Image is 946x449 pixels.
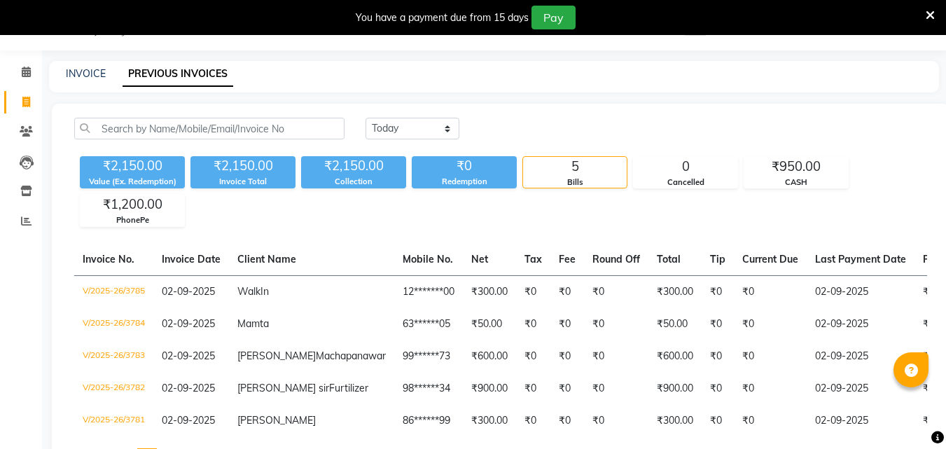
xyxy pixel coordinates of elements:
td: 02-09-2025 [807,373,914,405]
span: Invoice Date [162,253,221,265]
span: 02-09-2025 [162,285,215,298]
td: ₹0 [584,308,648,340]
div: You have a payment due from 15 days [356,11,529,25]
span: Client Name [237,253,296,265]
span: Walk [237,285,260,298]
td: ₹0 [516,340,550,373]
td: ₹300.00 [463,405,516,437]
div: ₹2,150.00 [301,156,406,176]
span: Mobile No. [403,253,453,265]
td: ₹0 [734,308,807,340]
div: Redemption [412,176,517,188]
td: ₹0 [516,405,550,437]
td: ₹0 [584,340,648,373]
td: ₹0 [516,275,550,308]
td: V/2025-26/3782 [74,373,153,405]
div: Bills [523,177,627,188]
td: ₹0 [702,405,734,437]
span: Total [657,253,681,265]
span: 02-09-2025 [162,414,215,427]
span: 02-09-2025 [162,382,215,394]
td: 02-09-2025 [807,275,914,308]
td: 02-09-2025 [807,308,914,340]
td: ₹50.00 [648,308,702,340]
span: [PERSON_NAME] [237,350,316,362]
span: In [260,285,269,298]
div: ₹1,200.00 [81,195,184,214]
td: ₹0 [550,373,584,405]
td: ₹600.00 [463,340,516,373]
div: Invoice Total [190,176,295,188]
div: CASH [744,177,848,188]
div: 5 [523,157,627,177]
span: Last Payment Date [815,253,906,265]
td: ₹0 [550,405,584,437]
td: V/2025-26/3783 [74,340,153,373]
span: Tax [524,253,542,265]
span: Furtilizer [329,382,368,394]
td: ₹600.00 [648,340,702,373]
td: ₹0 [734,275,807,308]
td: ₹0 [550,275,584,308]
td: ₹0 [702,308,734,340]
span: Invoice No. [83,253,134,265]
td: 02-09-2025 [807,405,914,437]
td: ₹0 [584,275,648,308]
input: Search by Name/Mobile/Email/Invoice No [74,118,345,139]
span: 02-09-2025 [162,350,215,362]
div: PhonePe [81,214,184,226]
td: ₹0 [584,405,648,437]
span: Round Off [592,253,640,265]
span: Machapanawar [316,350,386,362]
a: INVOICE [66,67,106,80]
td: 02-09-2025 [807,340,914,373]
span: Net [471,253,488,265]
div: Value (Ex. Redemption) [80,176,185,188]
td: ₹0 [550,340,584,373]
td: ₹300.00 [463,275,516,308]
td: ₹0 [702,275,734,308]
td: ₹0 [702,340,734,373]
td: ₹900.00 [648,373,702,405]
div: ₹950.00 [744,157,848,177]
button: Pay [531,6,576,29]
span: 02-09-2025 [162,317,215,330]
div: Cancelled [634,177,737,188]
span: Fee [559,253,576,265]
td: ₹0 [734,340,807,373]
td: ₹900.00 [463,373,516,405]
td: ₹0 [550,308,584,340]
a: PREVIOUS INVOICES [123,62,233,87]
span: [PERSON_NAME] sir [237,382,329,394]
td: ₹0 [584,373,648,405]
td: ₹0 [734,405,807,437]
span: [PERSON_NAME] [237,414,316,427]
td: ₹0 [734,373,807,405]
span: Mamta [237,317,269,330]
td: ₹0 [702,373,734,405]
div: ₹2,150.00 [80,156,185,176]
span: Current Due [742,253,798,265]
div: ₹0 [412,156,517,176]
span: Tip [710,253,725,265]
td: ₹50.00 [463,308,516,340]
td: V/2025-26/3781 [74,405,153,437]
div: 0 [634,157,737,177]
td: ₹0 [516,308,550,340]
td: V/2025-26/3785 [74,275,153,308]
div: Collection [301,176,406,188]
td: ₹300.00 [648,405,702,437]
div: ₹2,150.00 [190,156,295,176]
td: ₹300.00 [648,275,702,308]
td: V/2025-26/3784 [74,308,153,340]
td: ₹0 [516,373,550,405]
